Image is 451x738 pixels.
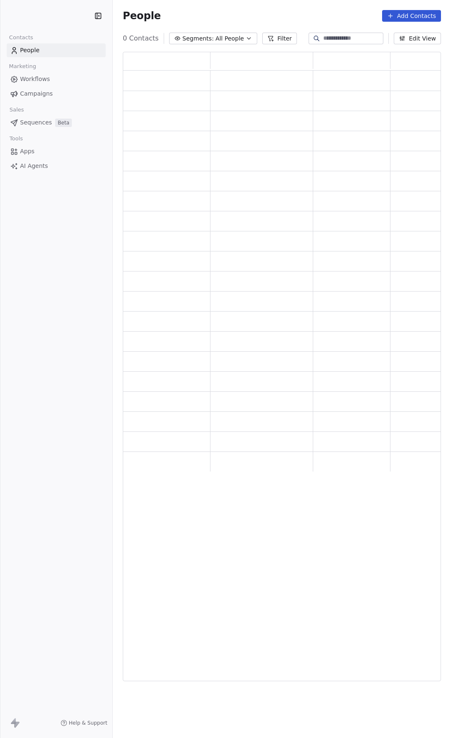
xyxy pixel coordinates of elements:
span: Beta [55,119,72,127]
span: Sales [6,104,28,116]
button: Edit View [394,33,441,44]
a: AI Agents [7,159,106,173]
span: Sequences [20,118,52,127]
a: Help & Support [61,720,107,726]
span: Segments: [182,34,214,43]
span: People [123,10,161,22]
span: All People [215,34,244,43]
span: Apps [20,147,35,156]
a: SequencesBeta [7,116,106,129]
a: Workflows [7,72,106,86]
a: People [7,43,106,57]
span: Tools [6,132,26,145]
a: Campaigns [7,87,106,101]
span: 0 Contacts [123,33,159,43]
span: People [20,46,40,55]
span: Contacts [5,31,37,44]
button: Add Contacts [382,10,441,22]
span: Marketing [5,60,40,73]
a: Apps [7,145,106,158]
span: Workflows [20,75,50,84]
button: Filter [262,33,297,44]
span: Campaigns [20,89,53,98]
span: Help & Support [69,720,107,726]
span: AI Agents [20,162,48,170]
